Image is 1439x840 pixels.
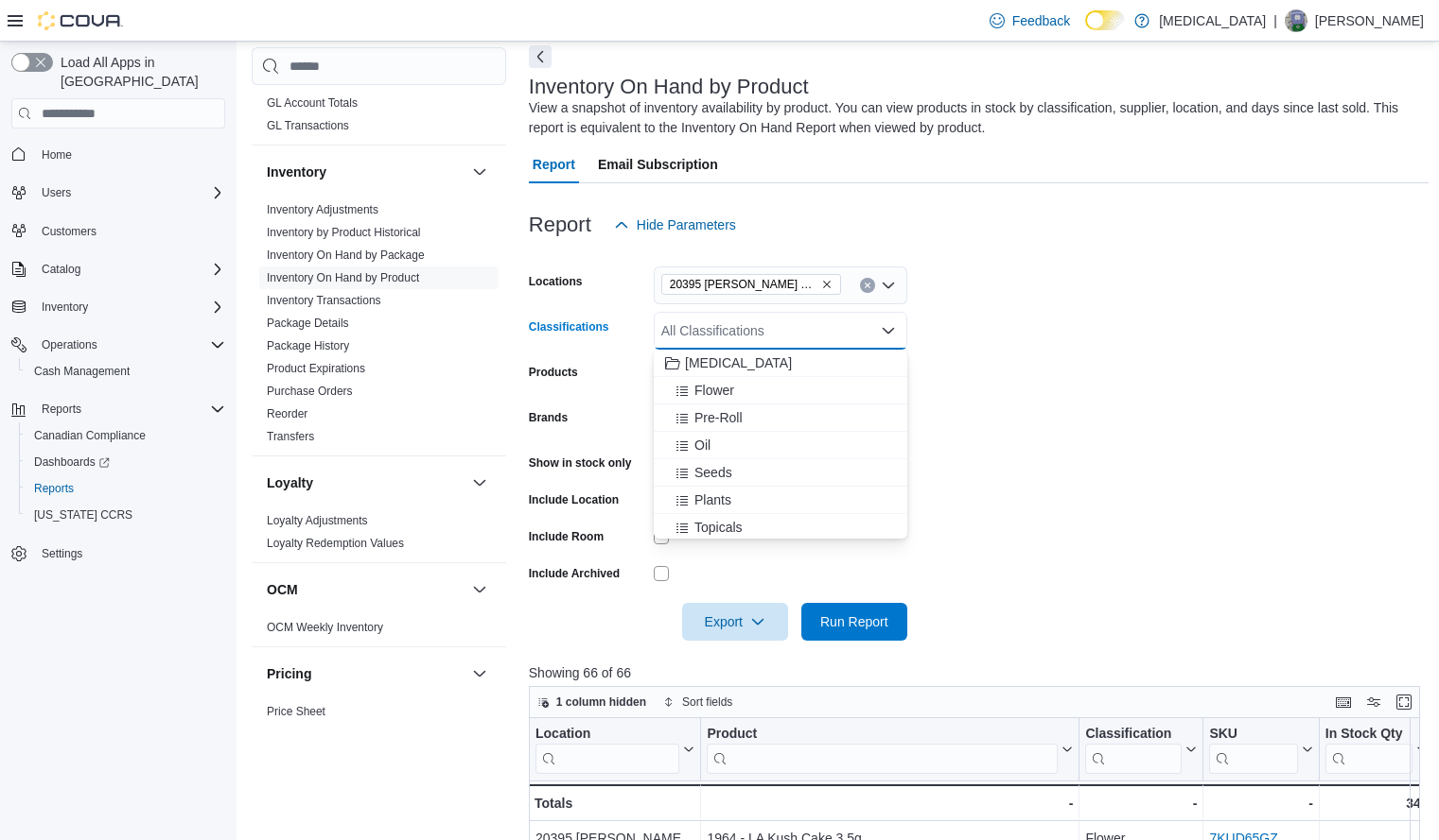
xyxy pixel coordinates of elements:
span: Topicals [694,518,743,537]
label: Classifications [529,319,609,334]
button: Canadian Compliance [19,422,233,449]
span: Sort fields [682,694,732,710]
div: View a snapshot of inventory availability by product. You can view products in stock by classific... [529,98,1420,138]
h3: OCM [267,580,298,599]
span: Operations [34,334,225,356]
span: Users [34,181,225,204]
h3: Pricing [267,664,311,683]
div: Classification [1085,726,1182,774]
div: Totals [535,792,694,814]
div: - [707,792,1073,814]
div: Inventory [252,198,506,455]
button: Home [4,140,233,167]
a: Inventory On Hand by Package [267,249,425,262]
button: Loyalty [267,473,465,492]
span: GL Transactions [267,118,349,133]
span: Canadian Compliance [26,424,225,447]
button: OCM [468,578,491,601]
span: Dashboards [26,451,225,473]
a: GL Account Totals [267,96,358,110]
a: Dashboards [26,451,117,473]
h3: Inventory [267,163,326,181]
a: Reorder [267,407,307,420]
div: Loyalty [252,509,506,562]
div: Product [707,726,1058,774]
div: Taylor Proulx [1285,9,1307,32]
button: Seeds [654,459,907,487]
span: Package Details [267,316,349,331]
a: Inventory On Hand by Product [267,271,419,284]
button: Reports [19,475,233,502]
p: [PERSON_NAME] [1315,9,1424,32]
div: Classification [1085,726,1182,744]
div: Pricing [252,700,506,730]
span: GL Account Totals [267,95,358,111]
span: Transfers [267,429,314,444]
button: Product [707,726,1073,774]
nav: Complex example [11,132,225,616]
button: Cash Management [19,358,233,385]
button: Flower [654,377,907,404]
span: Seeds [694,463,732,482]
span: Customers [42,224,97,239]
span: Reports [34,398,225,420]
button: Keyboard shortcuts [1332,691,1355,713]
a: Reports [26,477,81,500]
span: 20395 Lougheed Hwy [661,274,841,295]
span: Inventory Transactions [267,293,381,308]
span: Load All Apps in [GEOGRAPHIC_DATA] [53,53,225,91]
label: Include Archived [529,566,620,581]
button: Loyalty [468,471,491,494]
div: In Stock Qty [1325,726,1413,774]
h3: Loyalty [267,473,313,492]
span: Pre-Roll [694,408,743,427]
span: Export [693,603,777,641]
span: Users [42,185,71,200]
div: Location [535,726,679,774]
div: Finance [252,92,506,145]
span: Email Subscription [598,146,718,183]
a: Inventory Transactions [267,294,381,307]
span: Package History [267,338,349,353]
button: Reports [34,398,89,420]
span: 20395 [PERSON_NAME] Hwy [670,275,817,294]
button: Operations [4,332,233,358]
label: Products [529,365,578,380]
span: Product Expirations [267,361,365,376]
a: Customers [34,220,104,243]
a: GL Transactions [267,119,349,132]
button: 1 column hidden [530,691,654,713]
span: Inventory by Product Historical [267,225,421,240]
button: Run Report [801,603,907,641]
h3: Inventory On Hand by Product [529,76,809,98]
button: Pricing [468,662,491,685]
button: SKU [1209,726,1312,774]
button: Pricing [267,664,465,683]
span: Washington CCRS [26,504,225,526]
span: Dark Mode [1085,30,1086,31]
button: Operations [34,334,105,356]
a: Loyalty Redemption Values [267,537,404,550]
span: 1 column hidden [556,694,646,710]
a: Feedback [982,2,1078,40]
div: SKU URL [1209,726,1297,774]
button: Display options [1362,691,1385,713]
a: Purchase Orders [267,385,353,398]
p: | [1273,9,1277,32]
div: 348 [1325,792,1429,814]
span: Reports [34,481,74,496]
span: Inventory Adjustments [267,202,378,217]
button: Topicals [654,514,907,541]
span: Settings [34,541,225,565]
span: Oil [694,436,711,454]
input: Dark Mode [1085,10,1125,30]
div: In Stock Qty [1325,726,1413,744]
span: Inventory [42,300,88,315]
button: Enter fullscreen [1393,691,1415,713]
button: Location [535,726,694,774]
a: Product Expirations [267,362,365,375]
div: - [1085,792,1197,814]
span: Report [533,146,575,183]
button: Inventory [34,296,96,318]
button: Sort fields [656,691,740,713]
